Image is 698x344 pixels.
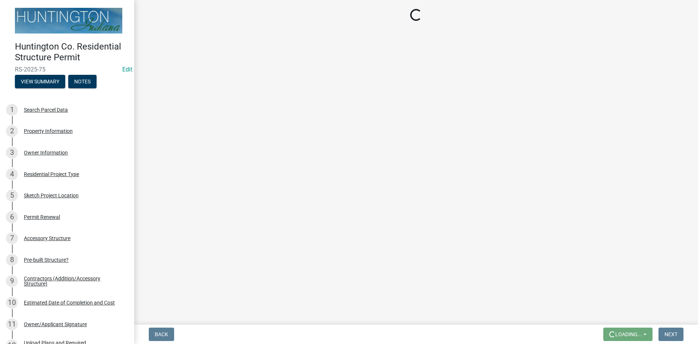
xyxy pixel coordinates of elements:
button: Notes [68,75,97,88]
div: 3 [6,147,18,159]
div: 9 [6,275,18,287]
button: View Summary [15,75,65,88]
div: 7 [6,232,18,244]
button: Loading... [603,328,653,341]
span: Loading... [615,331,642,337]
wm-modal-confirm: Summary [15,79,65,85]
span: Back [155,331,168,337]
button: Back [149,328,174,341]
div: Estimated Date of Completion and Cost [24,300,115,305]
div: Search Parcel Data [24,107,68,112]
div: Accessory Structure [24,236,70,241]
div: 8 [6,254,18,266]
div: Permit Renewal [24,214,60,220]
div: 4 [6,168,18,180]
div: 1 [6,104,18,116]
wm-modal-confirm: Notes [68,79,97,85]
wm-modal-confirm: Edit Application Number [122,66,132,73]
div: Property Information [24,128,73,134]
h4: Huntington Co. Residential Structure Permit [15,41,128,63]
div: Sketch Project Location [24,193,79,198]
div: 6 [6,211,18,223]
img: Huntington County, Indiana [15,8,122,34]
span: Next [664,331,677,337]
div: Owner Information [24,150,68,155]
span: RS-2025-75 [15,66,119,73]
div: 5 [6,189,18,201]
div: Pre-built Structure? [24,257,69,262]
div: Owner/Applicant Signature [24,322,87,327]
div: 10 [6,297,18,309]
button: Next [658,328,683,341]
div: Contractors (Addition/Accessory Structure) [24,276,122,286]
a: Edit [122,66,132,73]
div: Residential Project Type [24,172,79,177]
div: 11 [6,318,18,330]
div: 2 [6,125,18,137]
